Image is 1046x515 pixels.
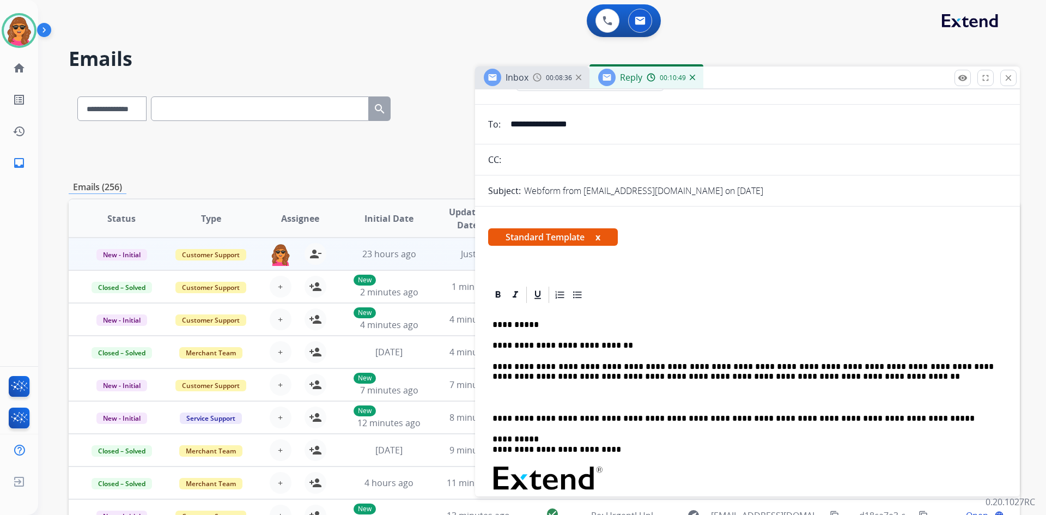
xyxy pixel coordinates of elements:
[92,347,152,359] span: Closed – Solved
[360,286,418,298] span: 2 minutes ago
[309,280,322,293] mat-icon: person_add
[360,319,418,331] span: 4 minutes ago
[981,73,990,83] mat-icon: fullscreen
[360,384,418,396] span: 7 minutes ago
[179,445,242,457] span: Merchant Team
[449,444,508,456] span: 9 minutes ago
[107,212,136,225] span: Status
[354,405,376,416] p: New
[270,276,291,298] button: +
[449,346,508,358] span: 4 minutes ago
[13,93,26,106] mat-icon: list_alt
[179,347,242,359] span: Merchant Team
[309,476,322,489] mat-icon: person_add
[552,287,568,303] div: Ordered List
[69,180,126,194] p: Emails (256)
[278,346,283,359] span: +
[443,205,492,232] span: Updated Date
[92,445,152,457] span: Closed – Solved
[986,495,1035,508] p: 0.20.1027RC
[506,71,528,83] span: Inbox
[364,477,413,489] span: 4 hours ago
[449,379,508,391] span: 7 minutes ago
[309,247,322,260] mat-icon: person_remove
[13,125,26,138] mat-icon: history
[4,15,34,46] img: avatar
[201,212,221,225] span: Type
[270,407,291,428] button: +
[375,346,403,358] span: [DATE]
[452,281,506,293] span: 1 minute ago
[13,62,26,75] mat-icon: home
[309,444,322,457] mat-icon: person_add
[96,380,147,391] span: New - Initial
[278,444,283,457] span: +
[96,413,147,424] span: New - Initial
[270,308,291,330] button: +
[488,118,501,131] p: To:
[488,184,521,197] p: Subject:
[278,280,283,293] span: +
[546,74,572,82] span: 00:08:36
[488,228,618,246] span: Standard Template
[595,231,600,244] button: x
[96,314,147,326] span: New - Initial
[449,411,508,423] span: 8 minutes ago
[270,374,291,396] button: +
[270,243,291,266] img: agent-avatar
[175,314,246,326] span: Customer Support
[69,48,1020,70] h2: Emails
[488,153,501,166] p: CC:
[447,477,510,489] span: 11 minutes ago
[92,478,152,489] span: Closed – Solved
[175,282,246,293] span: Customer Support
[958,73,968,83] mat-icon: remove_red_eye
[278,378,283,391] span: +
[96,249,147,260] span: New - Initial
[461,248,496,260] span: Just now
[309,346,322,359] mat-icon: person_add
[175,249,246,260] span: Customer Support
[569,287,586,303] div: Bullet List
[309,378,322,391] mat-icon: person_add
[354,275,376,286] p: New
[278,476,283,489] span: +
[281,212,319,225] span: Assignee
[270,341,291,363] button: +
[92,282,152,293] span: Closed – Solved
[270,439,291,461] button: +
[362,248,416,260] span: 23 hours ago
[270,472,291,494] button: +
[490,287,506,303] div: Bold
[620,71,642,83] span: Reply
[278,313,283,326] span: +
[278,411,283,424] span: +
[309,313,322,326] mat-icon: person_add
[1004,73,1013,83] mat-icon: close
[354,307,376,318] p: New
[354,373,376,384] p: New
[357,417,421,429] span: 12 minutes ago
[309,411,322,424] mat-icon: person_add
[449,313,508,325] span: 4 minutes ago
[530,287,546,303] div: Underline
[375,444,403,456] span: [DATE]
[364,212,413,225] span: Initial Date
[354,504,376,514] p: New
[179,478,242,489] span: Merchant Team
[373,102,386,116] mat-icon: search
[13,156,26,169] mat-icon: inbox
[507,287,524,303] div: Italic
[524,184,763,197] p: Webform from [EMAIL_ADDRESS][DOMAIN_NAME] on [DATE]
[180,413,242,424] span: Service Support
[175,380,246,391] span: Customer Support
[660,74,686,82] span: 00:10:49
